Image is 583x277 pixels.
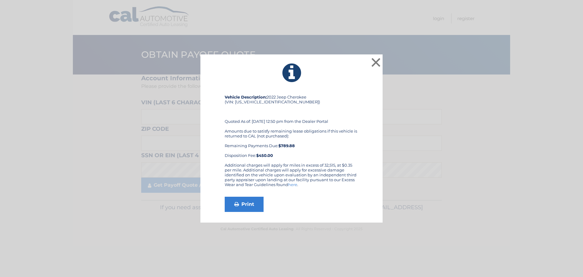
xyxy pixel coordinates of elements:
strong: $450.00 [256,153,273,158]
div: 2022 Jeep Cherokee (VIN: [US_VEHICLE_IDENTIFICATION_NUMBER]) Quoted As of: [DATE] 12:50 pm from t... [225,95,358,163]
a: Print [225,197,264,212]
strong: Vehicle Description: [225,95,267,99]
div: Amounts due to satisfy remaining lease obligations if this vehicle is returned to CAL (not purcha... [225,129,358,158]
div: Additional charges will apply for miles in excess of 32,515, at $0.35 per mile. Additional charge... [225,163,358,192]
button: × [370,56,382,68]
b: $789.88 [278,143,295,148]
a: here [288,182,297,187]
